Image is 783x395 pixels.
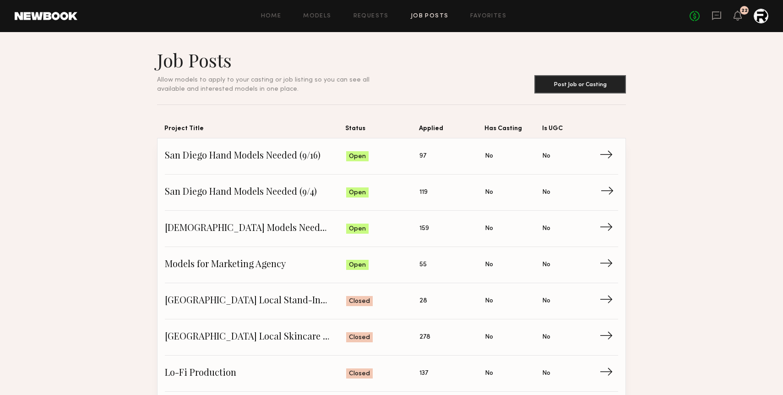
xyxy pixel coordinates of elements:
span: No [542,260,550,270]
span: Applied [419,123,484,138]
span: No [542,187,550,197]
span: Has Casting [484,123,542,138]
span: 55 [419,260,427,270]
span: Closed [349,333,370,342]
a: [GEOGRAPHIC_DATA] Local Skincare Models Needed (6/18)Closed278NoNo→ [165,319,618,356]
span: 97 [419,151,426,161]
span: No [542,368,550,379]
a: Job Posts [411,13,449,19]
span: → [599,149,618,163]
span: San Diego Hand Models Needed (9/16) [165,149,346,163]
span: → [599,367,618,380]
span: No [485,368,493,379]
a: San Diego Hand Models Needed (9/4)Open119NoNo→ [165,175,618,211]
span: Open [349,225,366,234]
span: No [485,187,493,197]
span: Open [349,261,366,270]
span: No [542,296,550,306]
span: No [485,224,493,234]
span: No [485,332,493,342]
span: Lo-Fi Production [165,367,346,380]
span: → [600,186,619,199]
span: Status [345,123,419,138]
span: No [542,151,550,161]
span: Allow models to apply to your casting or job listing so you can see all available and interested ... [157,77,370,92]
a: [GEOGRAPHIC_DATA] Local Stand-Ins Needed (6/3)Closed28NoNo→ [165,283,618,319]
a: Home [261,13,282,19]
span: → [599,294,618,308]
span: → [599,222,618,236]
span: No [485,151,493,161]
h1: Job Posts [157,49,391,71]
span: 28 [419,296,427,306]
a: Models [303,13,331,19]
span: No [542,332,550,342]
span: Open [349,188,366,197]
span: 278 [419,332,430,342]
a: San Diego Hand Models Needed (9/16)Open97NoNo→ [165,138,618,175]
span: Project Title [164,123,345,138]
button: Post Job or Casting [534,75,626,93]
a: [DEMOGRAPHIC_DATA] Models Needed for Marketing AgencyOpen159NoNo→ [165,211,618,247]
a: Models for Marketing AgencyOpen55NoNo→ [165,247,618,283]
span: [DEMOGRAPHIC_DATA] Models Needed for Marketing Agency [165,222,346,236]
span: 119 [419,187,428,197]
span: Closed [349,297,370,306]
a: Favorites [470,13,506,19]
span: [GEOGRAPHIC_DATA] Local Stand-Ins Needed (6/3) [165,294,346,308]
span: → [599,330,618,344]
span: [GEOGRAPHIC_DATA] Local Skincare Models Needed (6/18) [165,330,346,344]
span: San Diego Hand Models Needed (9/4) [165,186,346,199]
span: 137 [419,368,428,379]
span: Models for Marketing Agency [165,258,346,272]
div: 22 [741,8,748,13]
a: Lo-Fi ProductionClosed137NoNo→ [165,356,618,392]
span: Closed [349,369,370,379]
span: No [485,260,493,270]
span: No [485,296,493,306]
span: Open [349,152,366,161]
a: Requests [353,13,389,19]
span: 159 [419,224,429,234]
span: Is UGC [542,123,600,138]
span: → [599,258,618,272]
span: No [542,224,550,234]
